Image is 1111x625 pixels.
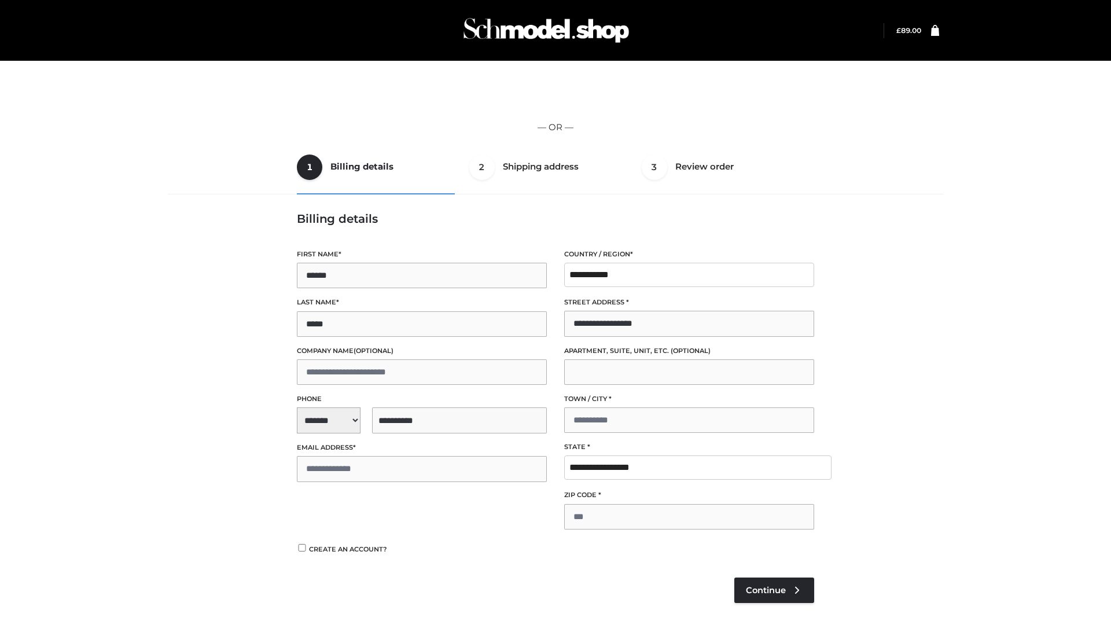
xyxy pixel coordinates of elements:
label: State [564,442,814,453]
label: Email address [297,442,547,453]
span: Continue [746,585,786,595]
label: First name [297,249,547,260]
label: Street address [564,297,814,308]
span: Create an account? [309,545,387,553]
label: Apartment, suite, unit, etc. [564,345,814,356]
h3: Billing details [297,212,814,226]
iframe: Secure express checkout frame [170,76,941,109]
label: Last name [297,297,547,308]
label: Town / City [564,394,814,405]
img: Schmodel Admin 964 [459,8,633,53]
label: Company name [297,345,547,356]
p: — OR — [172,120,939,135]
label: ZIP Code [564,490,814,501]
a: Continue [734,578,814,603]
bdi: 89.00 [896,26,921,35]
input: Create an account? [297,544,307,552]
label: Phone [297,394,547,405]
span: £ [896,26,901,35]
span: (optional) [671,347,711,355]
span: (optional) [354,347,393,355]
a: £89.00 [896,26,921,35]
label: Country / Region [564,249,814,260]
